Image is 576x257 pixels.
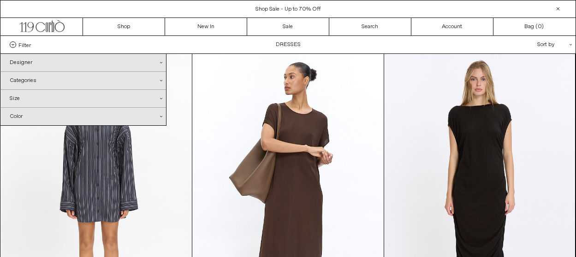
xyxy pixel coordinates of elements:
a: New In [165,18,247,35]
a: Shop Sale - Up to 70% Off [255,6,321,13]
div: Sort by [483,36,566,53]
div: Categories [0,72,166,89]
span: 0 [538,23,541,30]
span: ) [538,23,544,31]
a: Sale [247,18,329,35]
a: Account [411,18,493,35]
a: Bag () [493,18,576,35]
div: Color [0,108,166,125]
a: Shop [83,18,165,35]
a: Search [329,18,411,35]
div: Size [0,90,166,107]
div: Designer [0,54,166,71]
span: Filter [18,41,31,48]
